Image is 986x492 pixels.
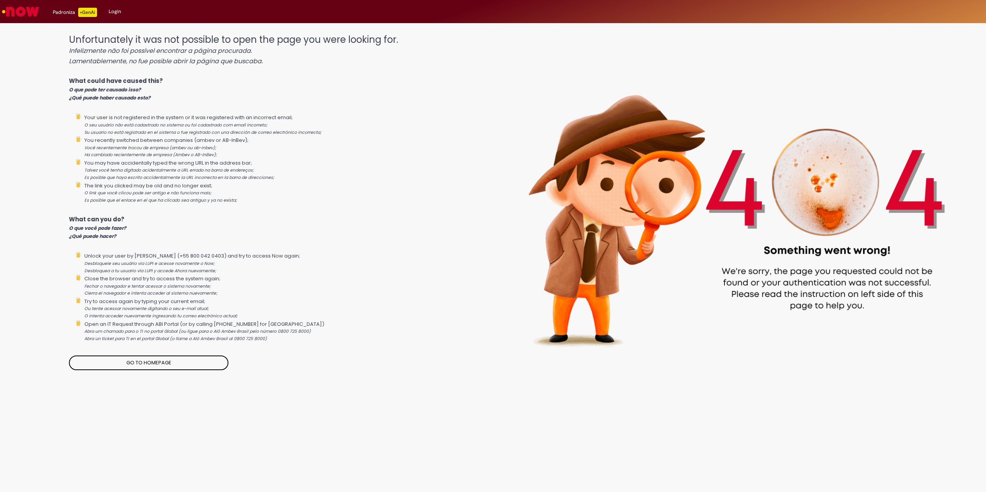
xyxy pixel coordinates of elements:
i: Desbloquea a tu usuario vía LUPI y accede Ahora nuevamente; [84,268,216,274]
i: Es posible que el enlace en el que ha clicado sea antiguo y ya no exista; [84,197,237,203]
img: ServiceNow [1,4,40,19]
img: 404_ambev_new.png [482,27,986,379]
i: Abra um chamado para o TI no portal Global (ou ligue para o Alô Ambev Brasil pelo número 0800 725... [84,329,311,334]
i: ¿Qué puede haber causado esto? [69,94,151,101]
a: Go to homepage [69,356,228,370]
i: Lamentablemente, no fue posible abrir la página que buscaba. [69,57,263,66]
li: You recently switched between companies (ambev or AB-InBev); [84,136,481,158]
li: Try to access again by typing your current email; [84,297,481,320]
i: Desbloqueie seu usuário via LUPI e acesse novamente o Now; [84,261,215,266]
li: You may have accidentally typed the wrong URL in the address bar; [84,158,481,181]
i: Su usuario no está registrado en el sistema o fue registrado con una dirección de correo electrón... [84,130,321,135]
p: +GenAi [78,8,97,17]
i: Ou tente acessar novamente digitando o seu e-mail atual; [84,306,209,312]
i: O que pode ter causado isso? [69,86,141,93]
i: Abra un ticket para TI en el portal Global (o llame a Alô Ambev Brasil al 0800 725 8000) [84,336,267,342]
i: O link que você clicou pode ser antigo e não funciona mais; [84,190,211,196]
i: O seu usuário não está cadastrado no sistema ou foi cadastrado com email incorreto; [84,122,267,128]
li: Close the browser and try to access the system again; [84,274,481,297]
li: Unlock your user by [PERSON_NAME] (+55 800 042 0403) and try to access Now again; [84,251,481,274]
li: Open an IT Request through ABI Portal (or by calling [PHONE_NUMBER] for [GEOGRAPHIC_DATA]) [84,320,481,342]
i: Ha cambiado recientemente de empresa (Ambev o AB-InBev); [84,152,217,158]
i: Infelizmente não foi possível encontrar a página procurada. [69,46,252,55]
i: O intenta acceder nuevamente ingresando tu correo electrónico actual; [84,313,238,319]
h1: Unfortunately it was not possible to open the page you were looking for. [69,35,481,65]
i: ¿Qué puede hacer? [69,233,116,239]
div: Padroniza [53,8,97,17]
i: Cierra el navegador e intenta acceder al sistema nuevamente; [84,290,217,296]
i: Fechar o navegador e tentar acessar o sistema novamente; [84,283,211,289]
i: O que você pode fazer? [69,225,126,231]
li: Your user is not registered in the system or it was registered with an incorrect email; [84,113,481,136]
i: Es posible que haya escrito accidentalmente la URL incorrecta en la barra de direcciones; [84,175,274,180]
li: The link you clicked may be old and no longer exist; [84,181,481,204]
p: What could have caused this? [69,77,481,101]
p: What can you do? [69,215,481,240]
i: Talvez você tenha digitado acidentalmente a URL errada na barra de endereços; [84,167,254,173]
i: Você recentemente trocou de empresa (ambev ou ab-inbev); [84,145,216,151]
